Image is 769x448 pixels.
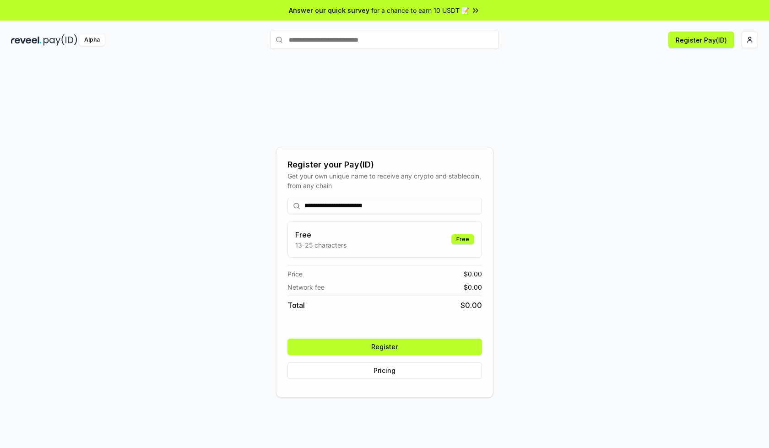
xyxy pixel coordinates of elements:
span: $ 0.00 [460,300,482,311]
button: Register Pay(ID) [668,32,734,48]
span: $ 0.00 [464,282,482,292]
img: pay_id [43,34,77,46]
div: Register your Pay(ID) [287,158,482,171]
img: reveel_dark [11,34,42,46]
span: Price [287,269,303,279]
span: $ 0.00 [464,269,482,279]
span: Network fee [287,282,325,292]
div: Get your own unique name to receive any crypto and stablecoin, from any chain [287,171,482,190]
button: Pricing [287,362,482,379]
p: 13-25 characters [295,240,347,250]
span: Total [287,300,305,311]
h3: Free [295,229,347,240]
span: for a chance to earn 10 USDT 📝 [371,5,469,15]
button: Register [287,339,482,355]
span: Answer our quick survey [289,5,369,15]
div: Alpha [79,34,105,46]
div: Free [451,234,474,244]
